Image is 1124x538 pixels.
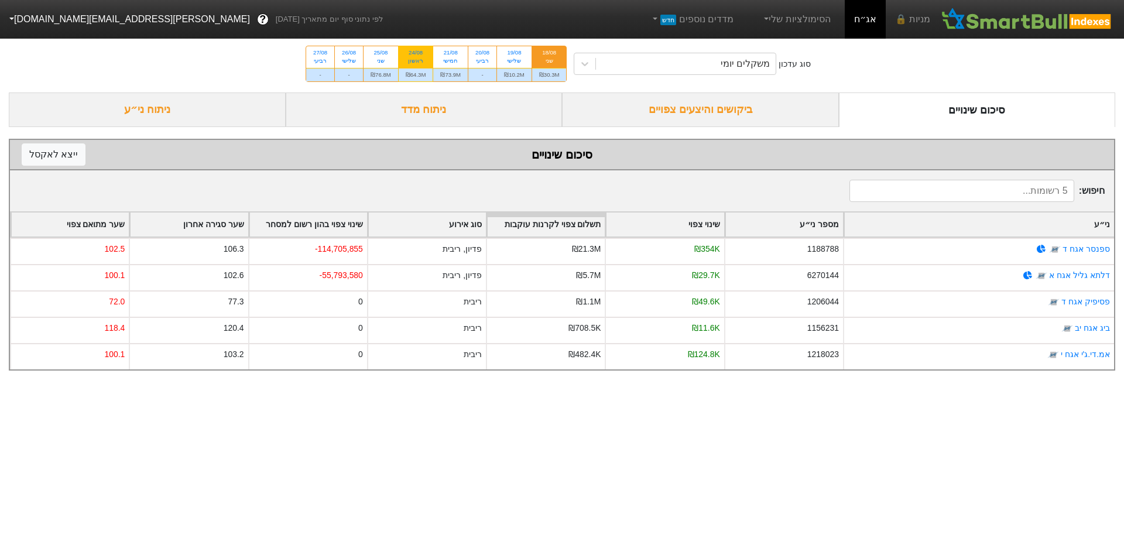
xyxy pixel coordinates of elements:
[1049,270,1110,280] a: דלתא גליל אגח א
[224,269,244,282] div: 102.6
[276,13,383,25] span: לפי נתוני סוף יום מתאריך [DATE]
[342,49,356,57] div: 26/08
[807,243,839,255] div: 1188788
[104,269,125,282] div: 100.1
[464,348,482,361] div: ריבית
[694,243,719,255] div: ₪354K
[504,57,525,65] div: שלישי
[1061,349,1110,359] a: אמ.די.ג'י אגח י
[259,12,266,28] span: ?
[504,49,525,57] div: 19/08
[406,49,426,57] div: 24/08
[371,49,391,57] div: 25/08
[487,213,605,237] div: Toggle SortBy
[1075,323,1110,333] a: ביג אגח יב
[249,213,367,237] div: Toggle SortBy
[468,68,496,81] div: -
[371,57,391,65] div: שני
[313,49,327,57] div: 27/08
[1047,349,1059,361] img: tase link
[313,57,327,65] div: רביעי
[692,296,719,308] div: ₪49.6K
[940,8,1115,31] img: SmartBull
[475,49,489,57] div: 20/08
[660,15,676,25] span: חדש
[440,57,461,65] div: חמישי
[725,213,843,237] div: Toggle SortBy
[849,180,1074,202] input: 5 רשומות...
[440,49,461,57] div: 21/08
[464,322,482,334] div: ריבית
[104,322,125,334] div: 118.4
[104,348,125,361] div: 100.1
[11,213,129,237] div: Toggle SortBy
[576,296,601,308] div: ₪1.1M
[109,296,125,308] div: 72.0
[364,68,398,81] div: ₪76.8M
[104,243,125,255] div: 102.5
[433,68,468,81] div: ₪73.9M
[497,68,532,81] div: ₪10.2M
[464,296,482,308] div: ריבית
[228,296,244,308] div: 77.3
[443,269,482,282] div: פדיון, ריבית
[224,348,244,361] div: 103.2
[358,296,363,308] div: 0
[443,243,482,255] div: פדיון, ריבית
[539,57,560,65] div: שני
[839,92,1116,127] div: סיכום שינויים
[358,322,363,334] div: 0
[645,8,738,31] a: מדדים נוספיםחדש
[849,180,1105,202] span: חיפוש :
[335,68,363,81] div: -
[692,269,719,282] div: ₪29.7K
[320,269,363,282] div: -55,793,580
[779,58,811,70] div: סוג עדכון
[475,57,489,65] div: רביעי
[807,348,839,361] div: 1218023
[568,322,601,334] div: ₪708.5K
[399,68,433,81] div: ₪64.3M
[692,322,719,334] div: ₪11.6K
[807,296,839,308] div: 1206044
[844,213,1114,237] div: Toggle SortBy
[688,348,720,361] div: ₪124.8K
[224,322,244,334] div: 120.4
[342,57,356,65] div: שלישי
[562,92,839,127] div: ביקושים והיצעים צפויים
[1049,244,1061,255] img: tase link
[9,92,286,127] div: ניתוח ני״ע
[757,8,835,31] a: הסימולציות שלי
[539,49,560,57] div: 18/08
[572,243,601,255] div: ₪21.3M
[1061,323,1073,334] img: tase link
[22,143,85,166] button: ייצא לאקסל
[576,269,601,282] div: ₪5.7M
[1063,244,1110,253] a: ספנסר אגח ד
[606,213,724,237] div: Toggle SortBy
[368,213,486,237] div: Toggle SortBy
[358,348,363,361] div: 0
[568,348,601,361] div: ₪482.4K
[286,92,563,127] div: ניתוח מדד
[315,243,363,255] div: -114,705,855
[1061,297,1110,306] a: פסיפיק אגח ד
[1036,270,1047,282] img: tase link
[721,57,770,71] div: משקלים יומי
[807,269,839,282] div: 6270144
[224,243,244,255] div: 106.3
[532,68,567,81] div: ₪30.3M
[1048,296,1060,308] img: tase link
[406,57,426,65] div: ראשון
[306,68,334,81] div: -
[130,213,248,237] div: Toggle SortBy
[807,322,839,334] div: 1156231
[22,146,1102,163] div: סיכום שינויים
